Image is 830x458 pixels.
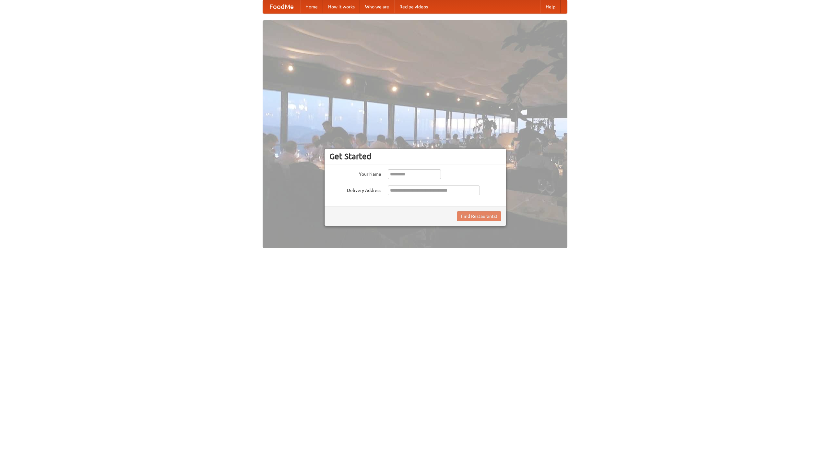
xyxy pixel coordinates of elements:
label: Delivery Address [329,185,381,194]
a: Home [300,0,323,13]
button: Find Restaurants! [457,211,501,221]
label: Your Name [329,169,381,177]
a: Recipe videos [394,0,433,13]
h3: Get Started [329,151,501,161]
a: Who we are [360,0,394,13]
a: FoodMe [263,0,300,13]
a: How it works [323,0,360,13]
a: Help [540,0,561,13]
